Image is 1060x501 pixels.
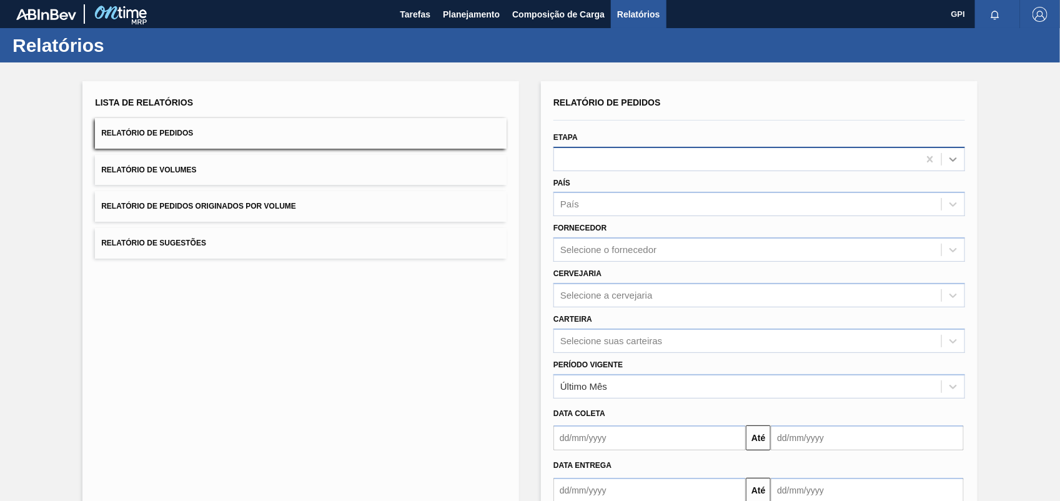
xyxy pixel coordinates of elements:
img: TNhmsLtSVTkK8tSr43FrP2fwEKptu5GPRR3wAAAABJRU5ErkJggg== [16,9,76,20]
button: Até [746,425,771,450]
div: Selecione suas carteiras [560,335,662,346]
div: Selecione a cervejaria [560,290,653,300]
span: Relatório de Pedidos [553,97,661,107]
h1: Relatórios [12,38,234,52]
button: Relatório de Pedidos [95,118,507,149]
span: Relatório de Pedidos [101,129,193,137]
span: Relatório de Sugestões [101,239,206,247]
button: Relatório de Sugestões [95,228,507,259]
label: Período Vigente [553,360,623,369]
span: Composição de Carga [512,7,605,22]
span: Relatório de Pedidos Originados por Volume [101,202,296,211]
label: Cervejaria [553,269,602,278]
span: Relatório de Volumes [101,166,196,174]
img: Logout [1033,7,1048,22]
div: Selecione o fornecedor [560,245,656,255]
span: Data entrega [553,461,612,470]
label: Carteira [553,315,592,324]
span: Lista de Relatórios [95,97,193,107]
label: País [553,179,570,187]
button: Notificações [975,6,1015,23]
span: Relatórios [617,7,660,22]
button: Relatório de Volumes [95,155,507,186]
span: Tarefas [400,7,430,22]
input: dd/mm/yyyy [771,425,963,450]
label: Fornecedor [553,224,607,232]
button: Relatório de Pedidos Originados por Volume [95,191,507,222]
span: Planejamento [443,7,500,22]
div: Último Mês [560,381,607,392]
input: dd/mm/yyyy [553,425,746,450]
div: País [560,199,579,210]
span: Data coleta [553,409,605,418]
label: Etapa [553,133,578,142]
